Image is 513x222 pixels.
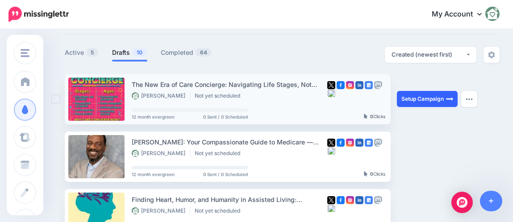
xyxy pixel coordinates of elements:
b: 0 [370,114,373,119]
img: twitter-square.png [327,139,335,147]
a: Drafts10 [112,47,147,58]
img: instagram-square.png [346,81,354,89]
img: mastodon-grey-square.png [374,196,382,204]
li: Not yet scheduled [195,150,245,157]
img: dots.png [466,98,473,100]
img: pointer-grey-darker.png [364,114,368,119]
img: linkedin-square.png [355,81,363,89]
img: facebook-square.png [337,139,345,147]
img: instagram-square.png [346,196,354,204]
div: Open Intercom Messenger [451,192,473,213]
a: Completed64 [161,47,212,58]
img: bluesky-grey-square.png [327,147,335,155]
img: instagram-square.png [346,139,354,147]
li: Not yet scheduled [195,92,245,99]
img: bluesky-grey-square.png [327,204,335,212]
b: 0 [370,171,373,177]
div: Finding Heart, Humor, and Humanity in Assisted Living: [PERSON_NAME] “SAGE” is a Must-Read Memoir... [132,194,327,205]
img: google_business-square.png [365,81,373,89]
span: 0 Sent / 0 Scheduled [203,115,248,119]
div: Clicks [364,114,385,119]
img: Missinglettr [8,7,69,22]
img: facebook-square.png [337,196,345,204]
span: 5 [86,48,98,57]
span: 12 month evergreen [132,172,175,177]
img: linkedin-square.png [355,196,363,204]
img: bluesky-grey-square.png [327,89,335,97]
img: mastodon-grey-square.png [374,81,382,89]
img: mastodon-grey-square.png [374,139,382,147]
img: google_business-square.png [365,196,373,204]
img: arrow-long-right-white.png [446,95,453,103]
img: facebook-square.png [337,81,345,89]
img: menu.png [21,49,29,57]
a: Active5 [65,47,99,58]
a: My Account [423,4,500,25]
li: [PERSON_NAME] [132,150,190,157]
a: Setup Campaign [397,91,458,107]
span: 10 [132,48,147,57]
button: Created (newest first) [385,47,476,63]
img: google_business-square.png [365,139,373,147]
span: 0 Sent / 0 Scheduled [203,172,248,177]
li: [PERSON_NAME] [132,92,190,99]
img: linkedin-square.png [355,139,363,147]
img: settings-grey.png [488,51,495,58]
span: 12 month evergreen [132,115,175,119]
div: [PERSON_NAME]: Your Compassionate Guide to Medicare — Because Every Person Deserves a Right-Fit Plan [132,137,327,147]
img: twitter-square.png [327,196,335,204]
div: Created (newest first) [392,50,466,59]
li: [PERSON_NAME] [132,207,190,214]
div: Clicks [364,172,385,177]
div: The New Era of Care Concierge: Navigating Life Stages, Not Ages [132,79,327,90]
img: pointer-grey-darker.png [364,171,368,177]
img: twitter-square.png [327,81,335,89]
li: Not yet scheduled [195,207,245,214]
span: 64 [196,48,212,57]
